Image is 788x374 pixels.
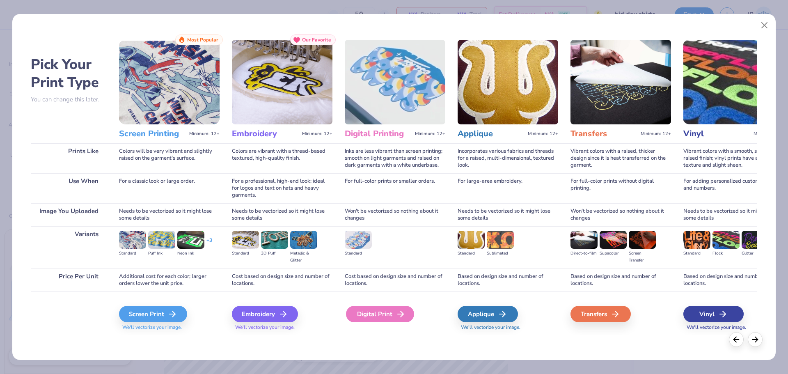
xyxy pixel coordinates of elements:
[346,306,414,322] div: Digital Print
[629,231,656,249] img: Screen Transfer
[189,131,220,137] span: Minimum: 12+
[232,143,332,173] div: Colors are vibrant with a thread-based textured, high-quality finish.
[261,250,288,257] div: 3D Puff
[683,143,784,173] div: Vibrant colors with a smooth, slightly raised finish; vinyl prints have a consistent texture and ...
[487,250,514,257] div: Sublimated
[177,250,204,257] div: Neon Ink
[570,173,671,203] div: For full-color prints without digital printing.
[570,40,671,124] img: Transfers
[119,231,146,249] img: Standard
[232,250,259,257] div: Standard
[683,306,744,322] div: Vinyl
[261,231,288,249] img: 3D Puff
[187,37,218,43] span: Most Popular
[31,268,107,291] div: Price Per Unit
[458,231,485,249] img: Standard
[119,40,220,124] img: Screen Printing
[600,231,627,249] img: Supacolor
[458,268,558,291] div: Based on design size and number of locations.
[302,37,331,43] span: Our Favorite
[458,143,558,173] div: Incorporates various fabrics and threads for a raised, multi-dimensional, textured look.
[458,250,485,257] div: Standard
[415,131,445,137] span: Minimum: 12+
[232,306,298,322] div: Embroidery
[232,231,259,249] img: Standard
[683,40,784,124] img: Vinyl
[757,18,772,33] button: Close
[641,131,671,137] span: Minimum: 12+
[570,128,637,139] h3: Transfers
[31,55,107,92] h2: Pick Your Print Type
[458,306,518,322] div: Applique
[629,250,656,264] div: Screen Transfer
[232,173,332,203] div: For a professional, high-end look; ideal for logos and text on hats and heavy garments.
[148,231,175,249] img: Puff Ink
[31,96,107,103] p: You can change this later.
[31,143,107,173] div: Prints Like
[683,128,750,139] h3: Vinyl
[458,324,558,331] span: We'll vectorize your image.
[570,268,671,291] div: Based on design size and number of locations.
[119,306,187,322] div: Screen Print
[458,203,558,226] div: Needs to be vectorized so it might lose some details
[570,250,598,257] div: Direct-to-film
[683,231,710,249] img: Standard
[148,250,175,257] div: Puff Ink
[232,128,299,139] h3: Embroidery
[290,250,317,264] div: Metallic & Glitter
[683,173,784,203] div: For adding personalized custom names and numbers.
[712,231,740,249] img: Flock
[119,250,146,257] div: Standard
[458,128,525,139] h3: Applique
[570,143,671,173] div: Vibrant colors with a raised, thicker design since it is heat transferred on the garment.
[119,128,186,139] h3: Screen Printing
[119,268,220,291] div: Additional cost for each color; larger orders lower the unit price.
[487,231,514,249] img: Sublimated
[345,143,445,173] div: Inks are less vibrant than screen printing; smooth on light garments and raised on dark garments ...
[302,131,332,137] span: Minimum: 12+
[683,268,784,291] div: Based on design size and number of locations.
[345,250,372,257] div: Standard
[683,203,784,226] div: Needs to be vectorized so it might lose some details
[31,203,107,226] div: Image You Uploaded
[31,173,107,203] div: Use When
[683,324,784,331] span: We'll vectorize your image.
[345,231,372,249] img: Standard
[345,173,445,203] div: For full-color prints or smaller orders.
[742,231,769,249] img: Glitter
[683,250,710,257] div: Standard
[119,173,220,203] div: For a classic look or large order.
[345,128,412,139] h3: Digital Printing
[570,306,631,322] div: Transfers
[232,324,332,331] span: We'll vectorize your image.
[119,143,220,173] div: Colors will be very vibrant and slightly raised on the garment's surface.
[458,40,558,124] img: Applique
[119,324,220,331] span: We'll vectorize your image.
[712,250,740,257] div: Flock
[232,268,332,291] div: Cost based on design size and number of locations.
[742,250,769,257] div: Glitter
[206,237,212,251] div: + 3
[119,203,220,226] div: Needs to be vectorized so it might lose some details
[570,203,671,226] div: Won't be vectorized so nothing about it changes
[458,173,558,203] div: For large-area embroidery.
[290,231,317,249] img: Metallic & Glitter
[177,231,204,249] img: Neon Ink
[600,250,627,257] div: Supacolor
[232,40,332,124] img: Embroidery
[232,203,332,226] div: Needs to be vectorized so it might lose some details
[528,131,558,137] span: Minimum: 12+
[345,203,445,226] div: Won't be vectorized so nothing about it changes
[570,231,598,249] img: Direct-to-film
[345,40,445,124] img: Digital Printing
[754,131,784,137] span: Minimum: 12+
[31,226,107,268] div: Variants
[345,268,445,291] div: Cost based on design size and number of locations.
